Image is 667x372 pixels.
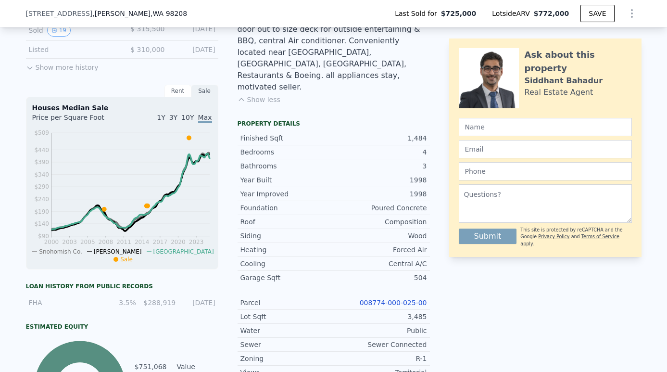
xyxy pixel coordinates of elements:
tspan: 2011 [116,239,131,245]
button: Submit [459,229,517,244]
div: Poured Concrete [334,203,427,213]
div: Cooling [240,259,334,269]
div: Price per Square Foot [32,113,122,128]
div: Central A/C [334,259,427,269]
div: Houses Median Sale [32,103,212,113]
div: Wood [334,231,427,241]
div: Siding [240,231,334,241]
div: Estimated Equity [26,323,218,331]
span: $725,000 [441,9,477,18]
div: FHA [29,298,97,308]
div: Ask about this property [525,48,632,75]
div: [DATE] [173,45,215,54]
button: SAVE [580,5,614,22]
div: Bedrooms [240,147,334,157]
tspan: $290 [34,183,49,190]
div: Sewer Connected [334,340,427,349]
div: $288,919 [142,298,176,308]
span: [GEOGRAPHIC_DATA] [153,248,214,255]
a: Terms of Service [581,234,619,239]
div: Parcel [240,298,334,308]
td: Value [175,361,218,372]
button: Show Options [622,4,642,23]
div: Listed [29,45,114,54]
div: 1,484 [334,133,427,143]
input: Email [459,140,632,158]
span: Max [198,114,212,123]
button: Show more history [26,59,99,72]
div: Sold [29,24,114,37]
div: Bathrooms [240,161,334,171]
tspan: 2017 [152,239,167,245]
span: 1Y [157,114,165,121]
div: 1998 [334,189,427,199]
div: Forced Air [334,245,427,255]
div: 3.5% [102,298,136,308]
div: [DATE] [173,24,215,37]
div: Composition [334,217,427,227]
tspan: 2000 [44,239,59,245]
span: , [PERSON_NAME] [92,9,187,18]
div: Property details [238,120,430,128]
div: Foundation [240,203,334,213]
span: $772,000 [534,10,569,17]
tspan: 2023 [189,239,203,245]
span: 3Y [169,114,177,121]
tspan: 2005 [80,239,95,245]
div: Real Estate Agent [525,87,593,98]
div: This site is protected by reCAPTCHA and the Google and apply. [520,227,631,247]
button: View historical data [47,24,71,37]
span: $ 315,500 [130,25,164,33]
div: Lot Sqft [240,312,334,321]
input: Name [459,118,632,136]
div: Sale [191,85,218,97]
div: Roof [240,217,334,227]
div: 3 [334,161,427,171]
div: Zoning [240,354,334,363]
tspan: 2014 [134,239,149,245]
a: Privacy Policy [538,234,569,239]
td: $751,068 [134,361,167,372]
div: Garage Sqft [240,273,334,282]
tspan: $440 [34,147,49,154]
div: Year Built [240,175,334,185]
button: Show less [238,95,280,104]
tspan: $509 [34,129,49,136]
span: Sale [120,256,133,263]
tspan: $390 [34,159,49,166]
div: 4 [334,147,427,157]
tspan: 2020 [171,239,186,245]
div: Public [334,326,427,335]
tspan: $140 [34,220,49,227]
span: Last Sold for [395,9,441,18]
div: R-1 [334,354,427,363]
div: Year Improved [240,189,334,199]
div: Rent [164,85,191,97]
div: Water [240,326,334,335]
a: 008774-000-025-00 [360,299,427,307]
div: Loan history from public records [26,282,218,290]
span: Lotside ARV [492,9,533,18]
div: Heating [240,245,334,255]
div: Finished Sqft [240,133,334,143]
div: [DATE] [181,298,215,308]
span: Snohomish Co. [39,248,82,255]
div: Siddhant Bahadur [525,75,603,87]
span: 10Y [181,114,194,121]
tspan: 2003 [62,239,77,245]
div: Sewer [240,340,334,349]
span: , WA 98208 [151,10,187,17]
tspan: $240 [34,196,49,203]
span: [PERSON_NAME] [94,248,142,255]
tspan: 2008 [98,239,113,245]
input: Phone [459,162,632,180]
tspan: $340 [34,171,49,178]
div: 504 [334,273,427,282]
tspan: $90 [38,233,49,240]
div: 1998 [334,175,427,185]
div: 3,485 [334,312,427,321]
tspan: $190 [34,208,49,215]
span: $ 310,000 [130,46,164,53]
span: [STREET_ADDRESS] [26,9,93,18]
